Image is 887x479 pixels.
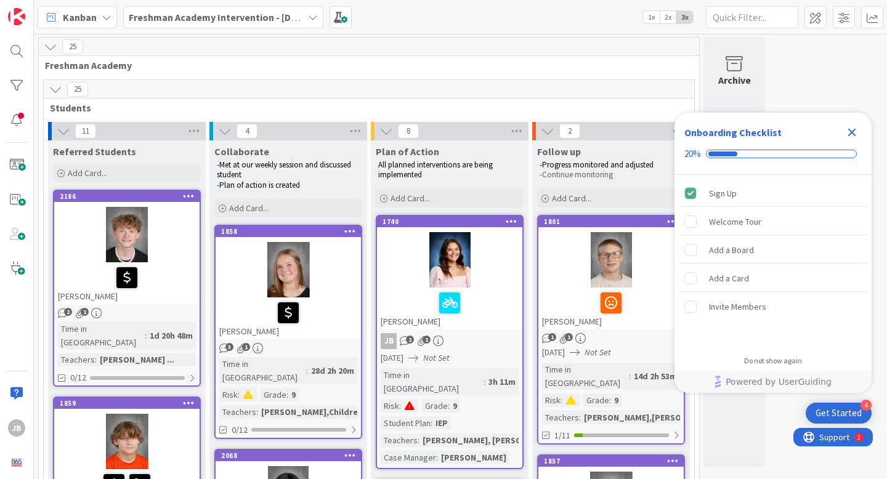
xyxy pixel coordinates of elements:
a: 1858[PERSON_NAME]Time in [GEOGRAPHIC_DATA]:28d 2h 20mRisk:Grade:9Teachers:[PERSON_NAME],Childress... [214,225,362,439]
img: avatar [8,454,25,471]
span: 1 [423,336,431,344]
div: Add a Card [709,271,749,286]
div: 2186 [60,192,200,201]
div: 1858 [221,227,361,236]
div: Welcome Tour [709,214,761,229]
div: Teachers [219,405,256,419]
span: Referred Students [53,145,136,158]
div: 2186 [54,191,200,202]
span: 2 [406,336,414,344]
div: Onboarding Checklist [684,125,782,140]
div: Time in [GEOGRAPHIC_DATA] [381,368,484,395]
div: JB [381,333,397,349]
div: Welcome Tour is incomplete. [679,208,867,235]
div: 2186[PERSON_NAME] [54,191,200,304]
span: 3 [225,343,233,351]
div: Do not show again [744,356,802,366]
div: 1858 [216,226,361,237]
span: : [609,393,611,407]
input: Quick Filter... [706,6,798,28]
span: 1x [643,11,660,23]
div: Risk [219,388,238,401]
div: Checklist items [674,175,872,348]
span: Powered by UserGuiding [726,374,832,389]
div: 28d 2h 20m [308,364,357,377]
div: 2 [64,5,67,15]
span: : [579,411,581,424]
span: : [484,375,485,388]
div: 1859 [54,398,200,409]
div: Invite Members is incomplete. [679,293,867,320]
div: [PERSON_NAME] [377,288,522,329]
span: Add Card... [391,193,430,204]
span: 1 [565,333,573,341]
div: Teachers [381,433,418,447]
div: 1801 [544,217,684,226]
span: : [431,416,432,430]
div: Footer [674,371,872,393]
span: : [629,369,631,383]
div: Open Get Started checklist, remaining modules: 4 [806,403,872,424]
div: 2068 [216,450,361,461]
span: Follow up [537,145,581,158]
b: Freshman Academy Intervention - [DATE]-[DATE] [129,11,343,23]
div: 3h 11m [485,375,519,388]
div: [PERSON_NAME] [54,262,200,304]
div: 20% [684,148,701,159]
div: 1740 [377,216,522,227]
div: 1859 [60,399,200,408]
span: : [399,399,401,413]
span: 2 [559,124,580,139]
div: Time in [GEOGRAPHIC_DATA] [219,357,306,384]
div: [PERSON_NAME] [438,451,509,464]
div: Teachers [542,411,579,424]
a: 1740[PERSON_NAME]JB[DATE]Not SetTime in [GEOGRAPHIC_DATA]:3h 11mRisk:Grade:9Student Plan:IEPTeach... [376,215,524,469]
span: : [286,388,288,401]
span: Students [50,102,679,114]
span: All planned interventions are being implemented [378,159,495,180]
div: Sign Up [709,186,737,201]
div: JB [377,333,522,349]
div: Time in [GEOGRAPHIC_DATA] [58,322,145,349]
span: 1 [81,308,89,316]
div: Time in [GEOGRAPHIC_DATA] [542,363,629,390]
div: 1801 [538,216,684,227]
span: 4 [237,124,257,139]
div: Case Manager [381,451,436,464]
span: [DATE] [381,352,403,364]
div: 14d 2h 53m [631,369,680,383]
div: 2068 [221,451,361,460]
div: 9 [450,399,460,413]
span: Freshman Academy [45,59,684,71]
div: 9 [611,393,622,407]
span: Collaborate [214,145,269,158]
span: : [95,353,97,366]
span: Plan of Action [376,145,439,158]
span: 0/12 [232,424,248,437]
span: : [145,329,147,342]
div: Archive [718,73,751,87]
div: Add a Card is incomplete. [679,265,867,292]
div: 1801[PERSON_NAME] [538,216,684,329]
div: 4 [861,400,872,411]
span: 8 [398,124,419,139]
span: 2 [64,308,72,316]
span: -Plan of action is created [217,180,300,190]
span: : [436,451,438,464]
div: 1740[PERSON_NAME] [377,216,522,329]
span: -Progress monitored and adjusted [540,159,654,170]
div: 1857 [538,456,684,467]
span: : [448,399,450,413]
span: 0/12 [70,371,86,384]
span: 25 [62,39,83,54]
span: Support [26,2,56,17]
div: Invite Members [709,299,766,314]
span: [DATE] [542,346,565,359]
span: : [306,364,308,377]
div: Sign Up is complete. [679,180,867,207]
div: Close Checklist [842,123,862,142]
div: Add a Board [709,243,754,257]
div: [PERSON_NAME] [216,297,361,339]
span: 1 [548,333,556,341]
div: Get Started [816,407,862,419]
